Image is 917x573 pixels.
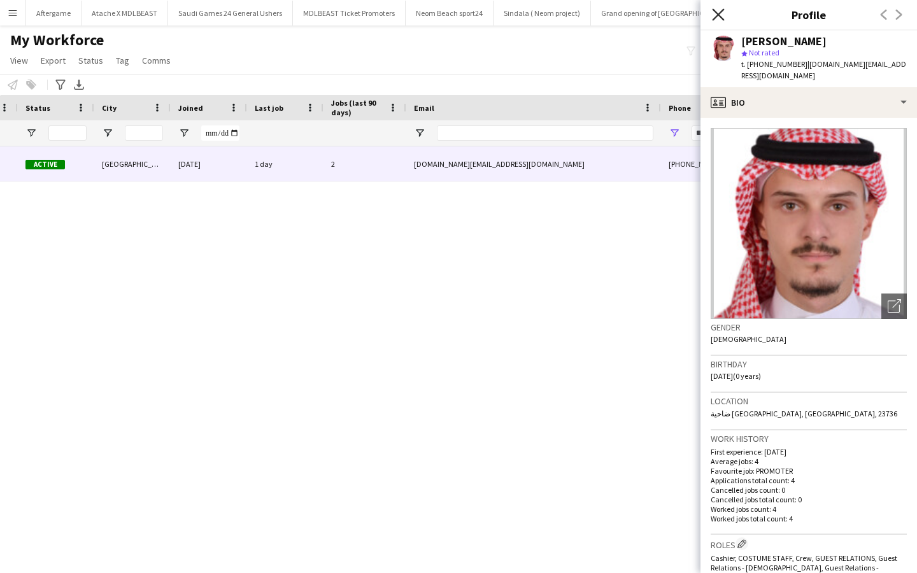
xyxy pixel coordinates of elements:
[591,1,739,25] button: Grand opening of [GEOGRAPHIC_DATA]
[711,476,907,485] p: Applications total count: 4
[53,77,68,92] app-action-btn: Advanced filters
[255,103,283,113] span: Last job
[414,103,434,113] span: Email
[10,55,28,66] span: View
[881,294,907,319] div: Open photos pop-in
[25,127,37,139] button: Open Filter Menu
[168,1,293,25] button: Saudi Games 24 General Ushers
[711,447,907,456] p: First experience: [DATE]
[25,160,65,169] span: Active
[711,409,897,418] span: ضاحية [GEOGRAPHIC_DATA], [GEOGRAPHIC_DATA], 23736
[711,504,907,514] p: Worked jobs count: 4
[406,146,661,181] div: [DOMAIN_NAME][EMAIL_ADDRESS][DOMAIN_NAME]
[137,52,176,69] a: Comms
[669,103,691,113] span: Phone
[25,103,50,113] span: Status
[741,59,807,69] span: t. [PHONE_NUMBER]
[331,98,383,117] span: Jobs (last 90 days)
[71,77,87,92] app-action-btn: Export XLSX
[36,52,71,69] a: Export
[711,334,786,344] span: [DEMOGRAPHIC_DATA]
[700,6,917,23] h3: Profile
[171,146,247,181] div: [DATE]
[414,127,425,139] button: Open Filter Menu
[178,127,190,139] button: Open Filter Menu
[711,371,761,381] span: [DATE] (0 years)
[293,1,406,25] button: MDLBEAST Ticket Promoters
[323,146,406,181] div: 2
[692,125,816,141] input: Phone Filter Input
[711,395,907,407] h3: Location
[73,52,108,69] a: Status
[661,146,824,181] div: [PHONE_NUMBER]
[711,358,907,370] h3: Birthday
[102,103,117,113] span: City
[711,495,907,504] p: Cancelled jobs total count: 0
[26,1,82,25] button: Aftergame
[711,466,907,476] p: Favourite job: PROMOTER
[10,31,104,50] span: My Workforce
[125,125,163,141] input: City Filter Input
[78,55,103,66] span: Status
[102,127,113,139] button: Open Filter Menu
[116,55,129,66] span: Tag
[178,103,203,113] span: Joined
[48,125,87,141] input: Status Filter Input
[711,128,907,319] img: Crew avatar or photo
[711,514,907,523] p: Worked jobs total count: 4
[669,127,680,139] button: Open Filter Menu
[711,537,907,551] h3: Roles
[711,433,907,444] h3: Work history
[142,55,171,66] span: Comms
[711,485,907,495] p: Cancelled jobs count: 0
[700,87,917,118] div: Bio
[247,146,323,181] div: 1 day
[82,1,168,25] button: Atache X MDLBEAST
[741,36,827,47] div: [PERSON_NAME]
[406,1,494,25] button: Neom Beach sport24
[111,52,134,69] a: Tag
[437,125,653,141] input: Email Filter Input
[741,59,906,80] span: | [DOMAIN_NAME][EMAIL_ADDRESS][DOMAIN_NAME]
[201,125,239,141] input: Joined Filter Input
[711,322,907,333] h3: Gender
[5,52,33,69] a: View
[749,48,779,57] span: Not rated
[494,1,591,25] button: Sindala ( Neom project)
[94,146,171,181] div: [GEOGRAPHIC_DATA]
[711,456,907,466] p: Average jobs: 4
[41,55,66,66] span: Export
